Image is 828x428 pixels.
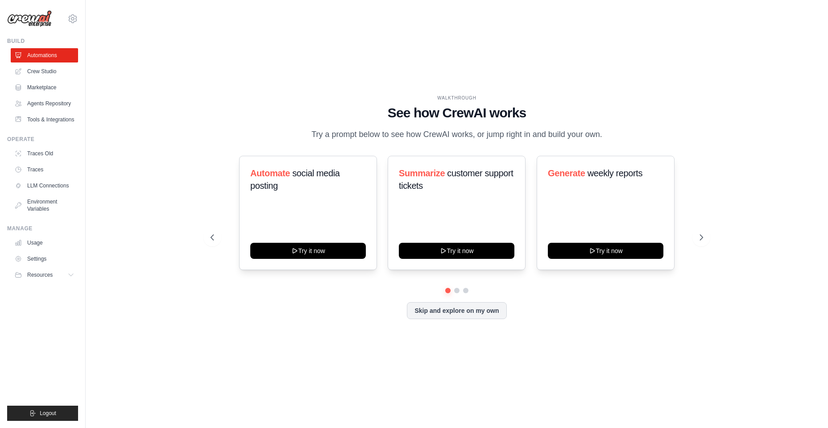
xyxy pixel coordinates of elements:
img: Logo [7,10,52,27]
a: Settings [11,252,78,266]
span: Summarize [399,168,445,178]
p: Try a prompt below to see how CrewAI works, or jump right in and build your own. [307,128,607,141]
button: Logout [7,406,78,421]
span: Resources [27,271,53,278]
button: Try it now [548,243,663,259]
a: LLM Connections [11,179,78,193]
button: Try it now [399,243,514,259]
span: social media posting [250,168,340,191]
a: Marketplace [11,80,78,95]
h1: See how CrewAI works [211,105,703,121]
span: Automate [250,168,290,178]
a: Usage [11,236,78,250]
button: Skip and explore on my own [407,302,506,319]
div: WALKTHROUGH [211,95,703,101]
div: Manage [7,225,78,232]
span: customer support tickets [399,168,513,191]
a: Traces Old [11,146,78,161]
button: Resources [11,268,78,282]
a: Crew Studio [11,64,78,79]
div: Build [7,37,78,45]
a: Environment Variables [11,195,78,216]
div: Operate [7,136,78,143]
span: weekly reports [587,168,642,178]
a: Traces [11,162,78,177]
span: Logout [40,410,56,417]
button: Try it now [250,243,366,259]
span: Generate [548,168,585,178]
a: Agents Repository [11,96,78,111]
a: Automations [11,48,78,62]
a: Tools & Integrations [11,112,78,127]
